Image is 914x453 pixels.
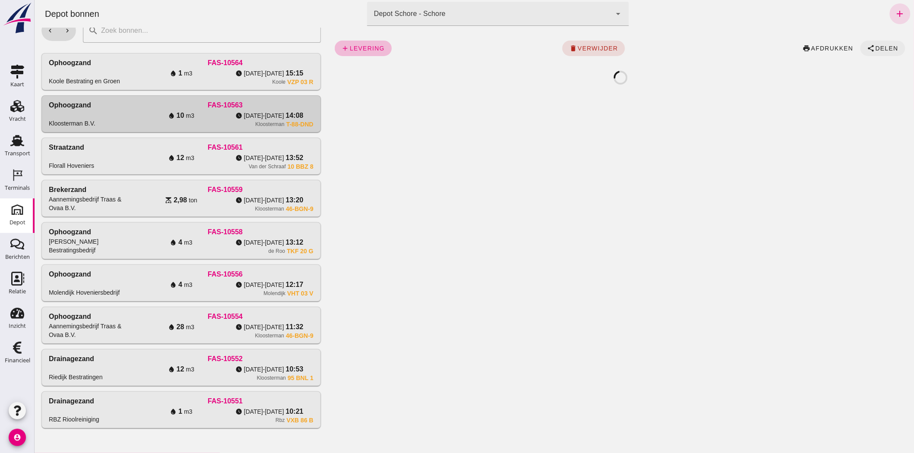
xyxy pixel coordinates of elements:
div: FAS-10558 [102,227,279,237]
div: Riedijk Bestratingen [14,373,68,381]
span: [DATE]-[DATE] [209,154,250,162]
span: m3 [149,280,158,289]
div: Inzicht [9,323,26,329]
div: FAS-10561 [102,142,279,153]
div: Kloosterman [222,374,251,381]
span: 10 [142,110,150,121]
i: arrow_drop_down [579,9,589,19]
span: [DATE]-[DATE] [209,280,250,289]
a: StraatzandFlorall HoveniersFAS-1056112m3[DATE]-[DATE]13:52Van der Schraaf10 BBZ 8 [7,138,286,175]
i: watch_later [201,197,208,204]
span: 12 [142,364,150,374]
i: watch_later [201,112,208,119]
div: Molendijk [229,290,251,297]
span: m3 [149,407,158,416]
div: FAS-10554 [102,311,279,322]
span: 28 [142,322,150,332]
a: levering [300,41,357,56]
a: Ophoogzand[PERSON_NAME] BestratingsbedrijfFAS-105584m3[DATE]-[DATE]13:12de RooTKF 20 G [7,222,286,259]
div: Ophoogzand [14,100,57,110]
div: Financieel [5,358,30,363]
span: verwijder [543,45,584,52]
span: 2,98 [139,195,152,205]
span: [DATE]-[DATE] [209,111,250,120]
div: Kloosterman [221,121,250,128]
div: FAS-10564 [102,58,279,68]
div: Berichten [5,254,30,260]
div: Ophoogzand [14,311,57,322]
div: Molendijk Hoveniersbedrijf [14,288,85,297]
div: Drainagezand [14,354,60,364]
span: [DATE]-[DATE] [209,407,250,416]
span: m3 [149,238,158,247]
div: RBZ Rioolreiniging [14,415,65,424]
div: T-88-dnd [252,121,279,128]
div: FAS-10556 [102,269,279,280]
span: 13:12 [251,237,269,248]
a: DrainagezandRiedijk BestratingenFAS-1055212m3[DATE]-[DATE]10:53Kloosterman95 BNL 1 [7,349,286,386]
span: [DATE]-[DATE] [209,365,250,374]
div: Depot [10,220,25,225]
input: Zoek bonnen... [64,19,281,43]
i: water_drop [133,324,140,330]
span: ton [154,196,162,204]
div: Straatzand [14,142,50,153]
span: 1 [144,406,148,417]
div: VXB 86 B [252,417,279,424]
button: verwijder [528,41,590,56]
div: de Roo [234,248,251,255]
div: Kaart [10,82,24,87]
div: FAS-10552 [102,354,279,364]
span: [DATE]-[DATE] [209,323,250,331]
button: Delen [826,41,871,56]
img: logo-small.a267ee39.svg [2,2,33,34]
div: FAS-10559 [102,185,279,195]
a: BrekerzandAannemingsbedrijf Traas & Ovaa B.V.FAS-105592,98ton[DATE]-[DATE]13:20Kloosterman46-bgn-9 [7,180,286,217]
span: 12:17 [251,280,269,290]
i: watch_later [201,239,208,246]
span: 13:20 [251,195,269,205]
div: Kloosterman B.V. [14,119,61,128]
div: FAS-10551 [102,396,279,406]
div: Aannemingsbedrijf Traas & Ovaa B.V. [14,322,102,339]
i: water_drop [133,366,140,373]
div: Depot bonnen [3,8,72,20]
i: water_drop [133,154,140,161]
i: add [860,9,871,19]
div: Drainagezand [14,396,60,406]
div: Kloosterman [220,205,249,212]
span: m3 [152,111,160,120]
i: chevron_left [12,27,19,35]
span: levering [315,45,350,52]
i: watch_later [201,70,208,77]
i: account_circle [9,429,26,446]
span: m3 [152,323,160,331]
span: 11:32 [251,322,269,332]
i: water_drop [135,70,142,77]
a: DrainagezandRBZ RioolreinigingFAS-105511m3[DATE]-[DATE]10:21RbzVXB 86 B [7,391,286,428]
span: 1 [144,68,148,79]
div: Depot Schore - Schore [340,9,411,19]
i: add [307,44,315,52]
i: watch_later [201,366,208,373]
span: 4 [144,280,148,290]
span: afdrukken [776,45,819,52]
div: Relatie [9,289,26,294]
div: Vzp 03 r [253,79,279,85]
div: 46-BGN-9 [251,332,279,339]
span: m3 [149,69,158,78]
a: OphoogzandAannemingsbedrijf Traas & Ovaa B.V.FAS-1055428m3[DATE]-[DATE]11:32Kloosterman46-BGN-9 [7,307,286,344]
span: 12 [142,153,150,163]
a: OphoogzandMolendijk HoveniersbedrijfFAS-105564m3[DATE]-[DATE]12:17MolendijkVHT 03 V [7,264,286,302]
i: search [54,25,64,36]
div: TKF 20 G [252,248,279,255]
span: 15:15 [251,68,269,79]
div: 95 BNL 1 [253,374,279,381]
div: Van der Schraaf [214,163,251,170]
div: Kloosterman [220,332,249,339]
div: FAS-10563 [102,100,279,110]
i: scale [130,197,137,204]
i: chevron_right [29,27,37,35]
i: watch_later [201,154,208,161]
span: m3 [152,154,160,162]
